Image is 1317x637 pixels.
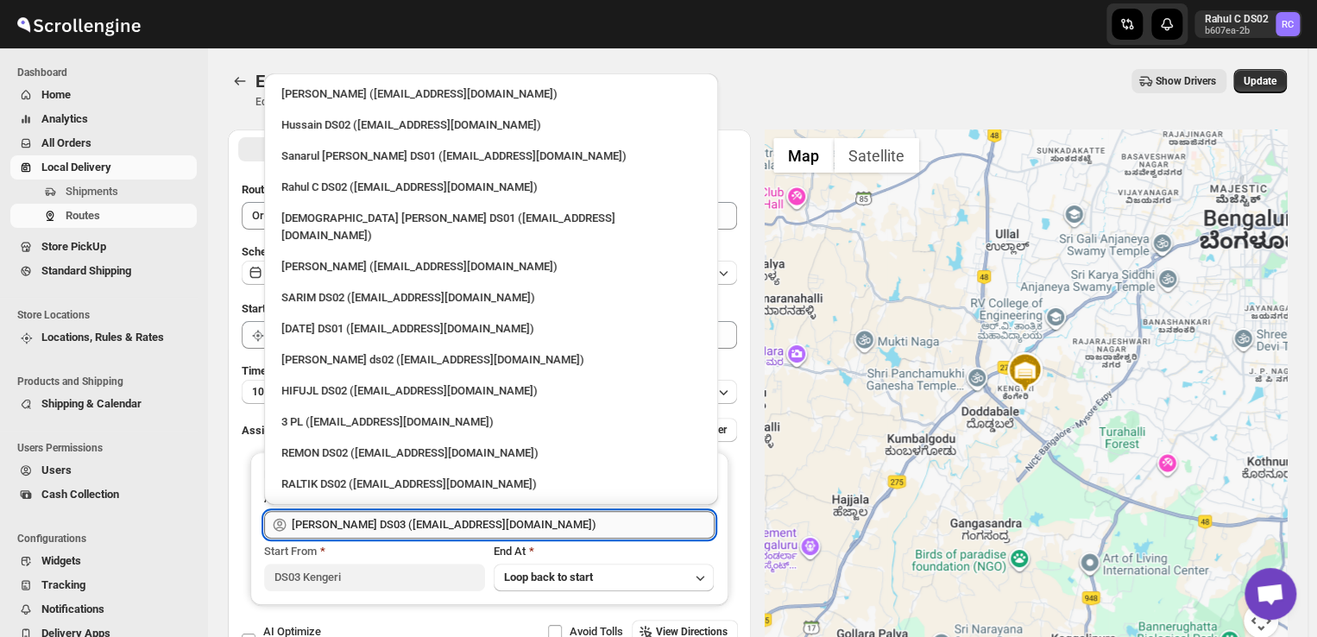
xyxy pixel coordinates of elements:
span: Rahul C DS02 [1276,12,1300,36]
span: Store Locations [17,308,198,322]
button: Analytics [10,107,197,131]
span: Shipments [66,185,118,198]
span: Notifications [41,602,104,615]
span: Configurations [17,532,198,546]
span: Tracking [41,578,85,591]
button: Loop back to start [494,564,715,591]
div: Sanarul [PERSON_NAME] DS01 ([EMAIL_ADDRESS][DOMAIN_NAME]) [281,148,701,165]
span: Locations, Rules & Rates [41,331,164,344]
button: Home [10,83,197,107]
span: Edit Route [255,71,333,91]
span: Widgets [41,554,81,567]
input: Eg: Bengaluru Route [242,202,737,230]
button: All Orders [10,131,197,155]
span: Start From [264,545,317,558]
div: [DATE] DS01 ([EMAIL_ADDRESS][DOMAIN_NAME]) [281,320,701,337]
li: Islam Laskar DS01 (vixib74172@ikowat.com) [264,201,718,249]
span: Update [1244,74,1276,88]
span: Start Location (Warehouse) [242,302,378,315]
button: Show satellite imagery [834,138,919,173]
div: Open chat [1245,568,1296,620]
li: 3 PL (hello@home-run.co) [264,405,718,436]
span: Routes [66,209,100,222]
button: 10 minutes [242,380,737,404]
li: Sangam DS01 (relov34542@lassora.com) [264,498,718,529]
button: Widgets [10,549,197,573]
span: Assign to [242,424,288,437]
div: 3 PL ([EMAIL_ADDRESS][DOMAIN_NAME]) [281,413,701,431]
li: Rahul C DS02 (rahul.chopra@home-run.co) [264,170,718,201]
li: Vikas Rathod (lolegiy458@nalwan.com) [264,249,718,281]
div: Rahul C DS02 ([EMAIL_ADDRESS][DOMAIN_NAME]) [281,179,701,196]
button: [DATE]|Today [242,261,737,285]
span: Scheduled for [242,245,311,258]
button: Notifications [10,597,197,621]
div: End At [494,543,715,560]
button: All Route Options [238,137,488,161]
button: Show Drivers [1131,69,1226,93]
button: Update [1233,69,1287,93]
div: [PERSON_NAME] ([EMAIL_ADDRESS][DOMAIN_NAME]) [281,85,701,103]
li: Raja DS01 (gasecig398@owlny.com) [264,312,718,343]
li: RALTIK DS02 (cecih54531@btcours.com) [264,467,718,498]
span: Loop back to start [504,571,593,583]
span: Home [41,88,71,101]
button: Shipments [10,180,197,204]
li: HIFUJL DS02 (cepali9173@intady.com) [264,374,718,405]
li: Hussain DS02 (jarav60351@abatido.com) [264,108,718,139]
button: User menu [1194,10,1301,38]
p: b607ea-2b [1205,26,1269,36]
span: Users [41,464,72,476]
li: Rashidul ds02 (vaseno4694@minduls.com) [264,343,718,374]
li: REMON DS02 (kesame7468@btcours.com) [264,436,718,467]
button: Tracking [10,573,197,597]
span: Standard Shipping [41,264,131,277]
text: RC [1282,19,1294,30]
li: Rahul Chopra (pukhraj@home-run.co) [264,80,718,108]
div: SARIM DS02 ([EMAIL_ADDRESS][DOMAIN_NAME]) [281,289,701,306]
span: Show Drivers [1156,74,1216,88]
span: Shipping & Calendar [41,397,142,410]
span: Route Name [242,183,302,196]
div: [PERSON_NAME] ds02 ([EMAIL_ADDRESS][DOMAIN_NAME]) [281,351,701,369]
button: Cash Collection [10,482,197,507]
button: Routes [10,204,197,228]
span: Local Delivery [41,161,111,173]
p: Edit/update your created route [255,95,396,109]
span: Time Per Stop [242,364,312,377]
input: Search assignee [292,511,715,539]
span: All Orders [41,136,91,149]
span: Analytics [41,112,88,125]
p: Rahul C DS02 [1205,12,1269,26]
span: Store PickUp [41,240,106,253]
img: ScrollEngine [14,3,143,46]
div: HIFUJL DS02 ([EMAIL_ADDRESS][DOMAIN_NAME]) [281,382,701,400]
span: Products and Shipping [17,375,198,388]
button: Show street map [773,138,834,173]
span: Users Permissions [17,441,198,455]
div: Hussain DS02 ([EMAIL_ADDRESS][DOMAIN_NAME]) [281,117,701,134]
button: Users [10,458,197,482]
div: REMON DS02 ([EMAIL_ADDRESS][DOMAIN_NAME]) [281,445,701,462]
div: RALTIK DS02 ([EMAIL_ADDRESS][DOMAIN_NAME]) [281,476,701,493]
button: Routes [228,69,252,93]
li: SARIM DS02 (xititor414@owlny.com) [264,281,718,312]
button: Locations, Rules & Rates [10,325,197,350]
div: [PERSON_NAME] ([EMAIL_ADDRESS][DOMAIN_NAME]) [281,258,701,275]
div: [DEMOGRAPHIC_DATA] [PERSON_NAME] DS01 ([EMAIL_ADDRESS][DOMAIN_NAME]) [281,210,701,244]
span: 10 minutes [252,385,304,399]
li: Sanarul Haque DS01 (fefifag638@adosnan.com) [264,139,718,170]
span: Add More Driver [652,423,727,437]
span: Dashboard [17,66,198,79]
span: Cash Collection [41,488,119,501]
button: Shipping & Calendar [10,392,197,416]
